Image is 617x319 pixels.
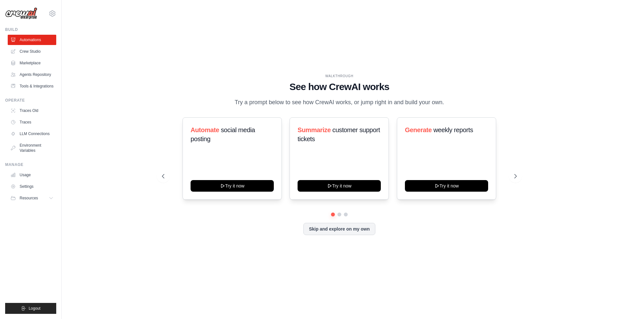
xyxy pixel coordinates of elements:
[29,306,40,311] span: Logout
[5,7,37,20] img: Logo
[5,27,56,32] div: Build
[162,74,517,78] div: WALKTHROUGH
[5,303,56,314] button: Logout
[20,196,38,201] span: Resources
[298,126,331,133] span: Summarize
[8,81,56,91] a: Tools & Integrations
[8,140,56,156] a: Environment Variables
[433,126,473,133] span: weekly reports
[8,181,56,192] a: Settings
[8,193,56,203] button: Resources
[303,223,375,235] button: Skip and explore on my own
[8,105,56,116] a: Traces Old
[8,129,56,139] a: LLM Connections
[8,35,56,45] a: Automations
[8,58,56,68] a: Marketplace
[191,126,255,142] span: social media posting
[8,117,56,127] a: Traces
[5,98,56,103] div: Operate
[191,180,274,192] button: Try it now
[8,46,56,57] a: Crew Studio
[405,180,488,192] button: Try it now
[405,126,432,133] span: Generate
[298,180,381,192] button: Try it now
[191,126,219,133] span: Automate
[162,81,517,93] h1: See how CrewAI works
[8,69,56,80] a: Agents Repository
[298,126,380,142] span: customer support tickets
[231,98,447,107] p: Try a prompt below to see how CrewAI works, or jump right in and build your own.
[5,162,56,167] div: Manage
[8,170,56,180] a: Usage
